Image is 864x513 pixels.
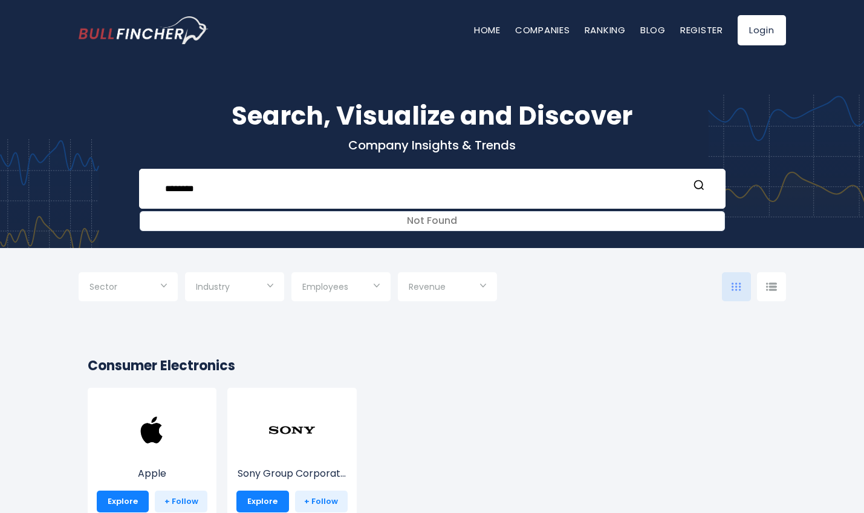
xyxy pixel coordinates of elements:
span: Employees [302,281,348,292]
img: icon-comp-grid.svg [732,283,741,291]
a: + Follow [155,491,207,512]
a: Home [474,24,501,36]
a: Companies [515,24,570,36]
a: Ranking [585,24,626,36]
a: Login [738,15,786,45]
div: Not Found [140,212,724,230]
input: Selection [89,277,167,299]
button: Search [691,179,707,195]
a: Explore [236,491,289,512]
img: bullfincher logo [79,16,209,44]
a: Blog [640,24,666,36]
span: Industry [196,281,230,292]
h2: Consumer Electronics [88,356,777,376]
img: SONY.png [268,406,316,454]
p: Company Insights & Trends [79,137,786,153]
span: Revenue [409,281,446,292]
img: icon-comp-list-view.svg [766,283,777,291]
a: Apple [97,428,208,481]
p: Apple [97,466,208,481]
input: Selection [196,277,273,299]
input: Selection [302,277,380,299]
a: + Follow [295,491,348,512]
span: Sector [89,281,117,292]
a: Go to homepage [79,16,209,44]
h1: Search, Visualize and Discover [79,97,786,135]
a: Register [680,24,723,36]
a: Explore [97,491,149,512]
img: AAPL.png [128,406,176,454]
p: Sony Group Corporation [236,466,348,481]
a: Sony Group Corporat... [236,428,348,481]
input: Selection [409,277,486,299]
